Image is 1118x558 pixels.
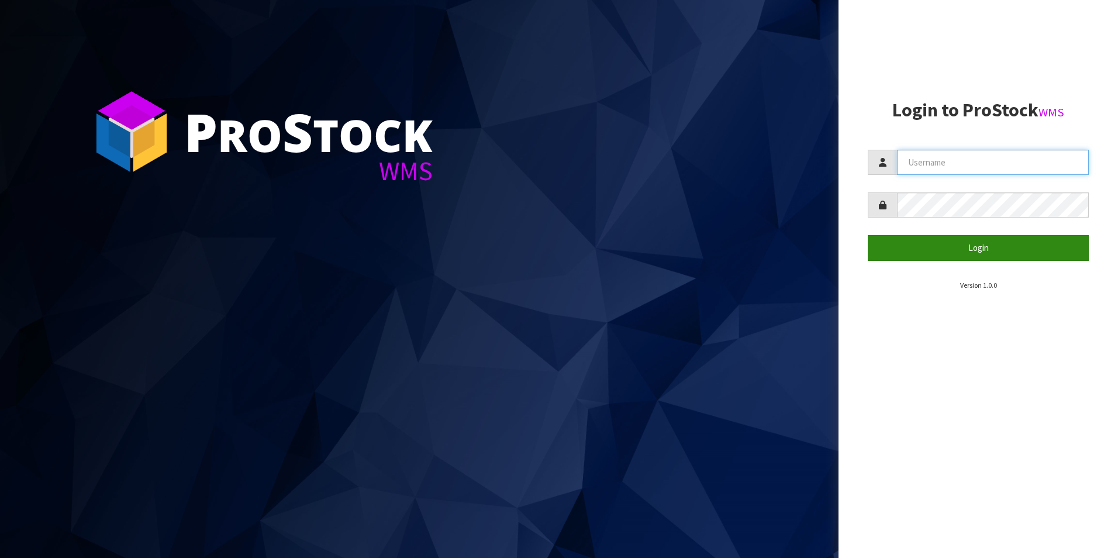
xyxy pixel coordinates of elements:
[1038,105,1064,120] small: WMS
[184,158,433,184] div: WMS
[868,100,1089,120] h2: Login to ProStock
[88,88,175,175] img: ProStock Cube
[184,105,433,158] div: ro tock
[184,96,218,167] span: P
[868,235,1089,260] button: Login
[282,96,313,167] span: S
[960,281,997,290] small: Version 1.0.0
[897,150,1089,175] input: Username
